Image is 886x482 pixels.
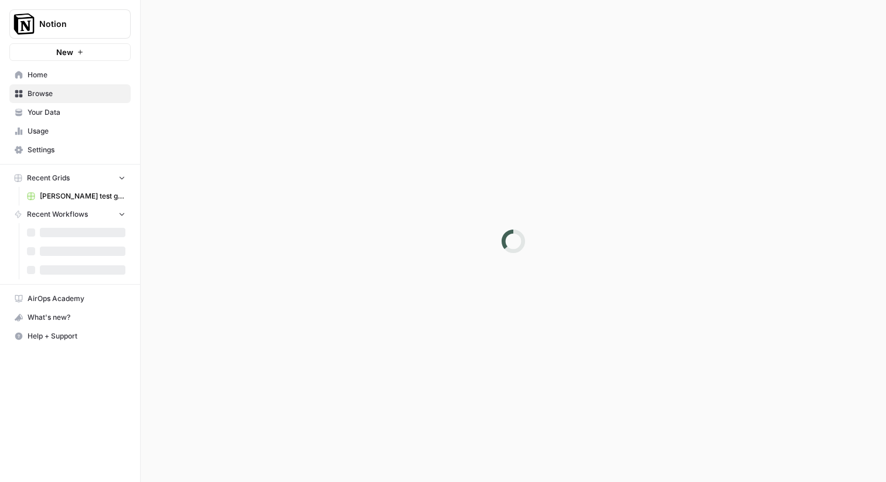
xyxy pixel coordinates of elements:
button: Help + Support [9,327,131,346]
a: Browse [9,84,131,103]
a: Home [9,66,131,84]
a: Settings [9,141,131,159]
a: Your Data [9,103,131,122]
a: AirOps Academy [9,289,131,308]
span: Your Data [28,107,125,118]
div: What's new? [10,309,130,326]
span: Usage [28,126,125,136]
span: AirOps Academy [28,293,125,304]
a: Usage [9,122,131,141]
span: Browse [28,88,125,99]
span: Home [28,70,125,80]
button: New [9,43,131,61]
button: Workspace: Notion [9,9,131,39]
span: Help + Support [28,331,125,341]
span: New [56,46,73,58]
button: What's new? [9,308,131,327]
button: Recent Grids [9,169,131,187]
span: Settings [28,145,125,155]
span: Recent Grids [27,173,70,183]
a: [PERSON_NAME] test grid [22,187,131,206]
img: Notion Logo [13,13,35,35]
button: Recent Workflows [9,206,131,223]
span: Recent Workflows [27,209,88,220]
span: [PERSON_NAME] test grid [40,191,125,201]
span: Notion [39,18,110,30]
